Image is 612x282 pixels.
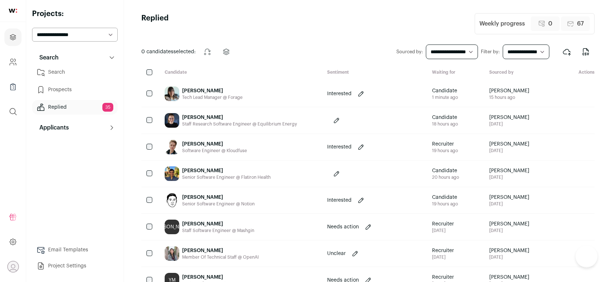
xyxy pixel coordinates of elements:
a: Prospects [32,82,118,97]
div: Tech Lead Manager @ Forage [182,94,243,100]
img: 5aacded2775a05e449f8b871cfeec4ad2be071aaba09de9c6daf864bc8bb10ac [165,166,179,181]
span: [PERSON_NAME] [489,194,529,201]
span: [PERSON_NAME] [489,114,529,121]
div: 19 hours ago [432,148,458,154]
div: [PERSON_NAME] [165,220,179,234]
div: [DATE] [432,254,454,260]
div: [PERSON_NAME] [182,87,243,94]
div: [PERSON_NAME] [182,274,260,281]
span: [PERSON_NAME] [489,247,529,254]
span: [DATE] [489,254,529,260]
a: Company and ATS Settings [4,53,21,71]
div: [PERSON_NAME] [182,114,297,121]
span: [DATE] [489,121,529,127]
span: 67 [577,19,584,28]
p: Needs action [327,223,359,231]
button: Search [32,50,118,65]
span: Candidate [432,87,458,94]
div: Senior Software Engineer @ Notion [182,201,255,207]
div: 20 hours ago [432,174,459,180]
span: selected: [141,48,196,55]
p: Applicants [35,123,69,132]
a: Company Lists [4,78,21,96]
span: [PERSON_NAME] [489,220,529,228]
div: Sourced by [483,69,554,76]
div: Waiting for [426,69,483,76]
div: Actions [554,69,595,76]
p: Interested [327,90,352,97]
a: Project Settings [32,259,118,273]
div: Staff Research Software Engineer @ Equilibrium Energy [182,121,297,127]
iframe: Help Scout Beacon - Open [576,246,597,267]
div: [PERSON_NAME] [182,140,247,148]
div: [DATE] [432,228,454,233]
span: [PERSON_NAME] [489,274,529,281]
span: [PERSON_NAME] [489,87,529,94]
a: Email Templates [32,243,118,257]
div: Sentiment [321,69,426,76]
p: Interested [327,143,352,151]
span: [DATE] [489,174,529,180]
span: Candidate [432,167,459,174]
div: Software Engineer @ Kloudfuse [182,148,247,154]
div: Senior Software Engineer @ Flatiron Health [182,174,271,180]
div: 18 hours ago [432,121,458,127]
label: Sourced by: [396,49,423,55]
div: Candidate [159,69,321,76]
div: 19 hours ago [432,201,458,207]
button: Open dropdown [7,261,19,273]
span: [DATE] [489,148,529,154]
p: Search [35,53,59,62]
h2: Projects: [32,9,118,19]
span: Candidate [432,114,458,121]
span: 0 candidates [141,49,173,54]
p: Unclear [327,250,346,257]
div: Staff Software Engineer @ Mashgin [182,228,254,233]
button: Export to ATS [558,43,576,61]
img: 36f347cc48e9aa599700783535260b4270d0509da7206840eb49b7501f808f9d.jpg [165,86,179,101]
span: 0 [548,19,552,28]
div: [PERSON_NAME] [182,247,259,254]
a: Search [32,65,118,80]
label: Filter by: [481,49,500,55]
img: 8615f1358d005685a200a42707994f555a32652497e9d54238fb69568a086e92.jpg [165,140,179,154]
span: 35 [102,103,113,112]
p: Interested [327,197,352,204]
div: Weekly progress [479,19,525,28]
span: Candidate [432,194,458,201]
span: 15 hours ago [489,94,529,100]
a: Replied35 [32,100,118,115]
button: Applicants [32,120,118,135]
div: [PERSON_NAME] [182,194,255,201]
span: Recruiter [432,140,458,148]
span: [DATE] [489,201,529,207]
span: [DATE] [489,228,529,233]
a: Projects [4,28,21,46]
img: 0344f588dfab605e90035dd760a9bbe4a405900e90b4a1adbc61f7805172eabf.jpg [165,113,179,128]
span: Recruiter [432,220,454,228]
span: Recruiter [432,247,454,254]
h1: Replied [141,13,169,34]
img: ca6f8db8cba13ac7290b7f7043e0f1f2268d0dad6fbd84df56c94a00ab71ba40.jpg [165,246,179,261]
button: Export to CSV [577,43,595,61]
span: Recruiter [432,274,454,281]
div: 1 minute ago [432,94,458,100]
img: wellfound-shorthand-0d5821cbd27db2630d0214b213865d53afaa358527fdda9d0ea32b1df1b89c2c.svg [9,9,17,13]
div: [PERSON_NAME] [182,167,271,174]
span: [PERSON_NAME] [489,140,529,148]
img: 265c598ab5f914b9d68885a26edecfa4b7941505870070d16c3e063029454ae0.jpg [165,193,179,208]
div: [PERSON_NAME] [182,220,254,228]
div: Member Of Technical Staff @ OpenAI [182,254,259,260]
span: [PERSON_NAME] [489,167,529,174]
